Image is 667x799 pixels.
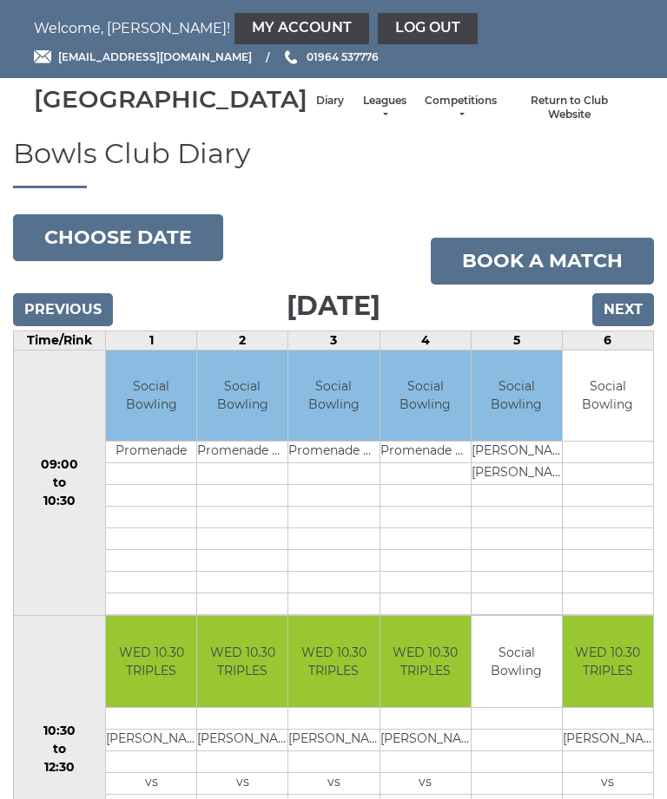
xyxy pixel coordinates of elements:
[288,616,379,707] td: WED 10.30 TRIPLES
[234,13,369,44] a: My Account
[197,350,287,442] td: Social Bowling
[361,94,407,122] a: Leagues
[197,331,288,350] td: 2
[471,331,562,350] td: 5
[563,616,653,707] td: WED 10.30 TRIPLES
[562,331,653,350] td: 6
[563,350,653,442] td: Social Bowling
[288,442,379,463] td: Promenade Bowls
[288,331,380,350] td: 3
[288,729,379,750] td: [PERSON_NAME]
[197,442,287,463] td: Promenade Bowls
[307,50,379,63] span: 01964 537776
[288,772,379,794] td: vs
[380,350,471,442] td: Social Bowling
[472,463,562,485] td: [PERSON_NAME]
[592,293,654,326] input: Next
[514,94,624,122] a: Return to Club Website
[316,94,344,108] a: Diary
[431,238,654,285] a: Book a match
[288,350,379,442] td: Social Bowling
[378,13,478,44] a: Log out
[472,616,562,707] td: Social Bowling
[285,50,297,64] img: Phone us
[197,772,287,794] td: vs
[34,50,51,63] img: Email
[34,49,252,65] a: Email [EMAIL_ADDRESS][DOMAIN_NAME]
[34,13,633,44] nav: Welcome, [PERSON_NAME]!
[34,86,307,113] div: [GEOGRAPHIC_DATA]
[14,331,106,350] td: Time/Rink
[425,94,497,122] a: Competitions
[13,138,654,188] h1: Bowls Club Diary
[106,442,196,463] td: Promenade
[106,616,196,707] td: WED 10.30 TRIPLES
[380,616,471,707] td: WED 10.30 TRIPLES
[13,293,113,326] input: Previous
[106,729,196,750] td: [PERSON_NAME]
[197,616,287,707] td: WED 10.30 TRIPLES
[13,214,223,261] button: Choose date
[380,331,471,350] td: 4
[472,442,562,463] td: [PERSON_NAME]
[563,729,653,750] td: [PERSON_NAME]
[106,772,196,794] td: vs
[282,49,379,65] a: Phone us 01964 537776
[58,50,252,63] span: [EMAIL_ADDRESS][DOMAIN_NAME]
[380,442,471,463] td: Promenade Bowls
[14,350,106,616] td: 09:00 to 10:30
[106,350,196,442] td: Social Bowling
[380,772,471,794] td: vs
[472,350,562,442] td: Social Bowling
[106,331,197,350] td: 1
[197,729,287,750] td: [PERSON_NAME]
[563,772,653,794] td: vs
[380,729,471,750] td: [PERSON_NAME]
